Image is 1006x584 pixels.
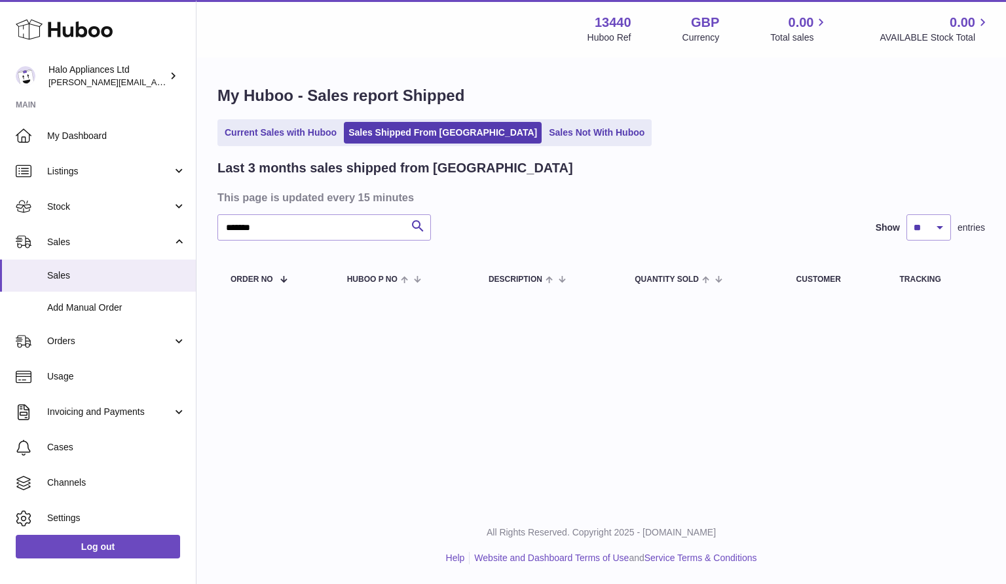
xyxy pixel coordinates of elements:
[47,236,172,248] span: Sales
[474,553,629,563] a: Website and Dashboard Terms of Use
[47,512,186,524] span: Settings
[770,14,829,44] a: 0.00 Total sales
[16,66,35,86] img: paul@haloappliances.com
[220,122,341,144] a: Current Sales with Huboo
[876,222,900,234] label: Show
[950,14,975,31] span: 0.00
[770,31,829,44] span: Total sales
[207,526,996,539] p: All Rights Reserved. Copyright 2025 - [DOMAIN_NAME]
[217,190,982,204] h3: This page is updated every 15 minutes
[544,122,649,144] a: Sales Not With Huboo
[47,201,172,213] span: Stock
[217,85,985,106] h1: My Huboo - Sales report Shipped
[47,269,186,282] span: Sales
[48,77,263,87] span: [PERSON_NAME][EMAIL_ADDRESS][DOMAIN_NAME]
[880,14,990,44] a: 0.00 AVAILABLE Stock Total
[231,275,273,284] span: Order No
[16,535,180,558] a: Log out
[47,477,186,489] span: Channels
[682,31,720,44] div: Currency
[217,159,573,177] h2: Last 3 months sales shipped from [GEOGRAPHIC_DATA]
[470,552,756,564] li: and
[47,406,172,418] span: Invoicing and Payments
[47,441,186,454] span: Cases
[796,275,874,284] div: Customer
[644,553,757,563] a: Service Terms & Conditions
[635,275,699,284] span: Quantity Sold
[880,31,990,44] span: AVAILABLE Stock Total
[47,302,186,314] span: Add Manual Order
[48,64,166,88] div: Halo Appliances Ltd
[347,275,398,284] span: Huboo P no
[446,553,465,563] a: Help
[958,222,985,234] span: entries
[595,14,631,31] strong: 13440
[344,122,542,144] a: Sales Shipped From [GEOGRAPHIC_DATA]
[587,31,631,44] div: Huboo Ref
[47,370,186,383] span: Usage
[899,275,972,284] div: Tracking
[47,130,186,142] span: My Dashboard
[47,165,172,178] span: Listings
[47,335,172,347] span: Orders
[789,14,814,31] span: 0.00
[489,275,542,284] span: Description
[691,14,719,31] strong: GBP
